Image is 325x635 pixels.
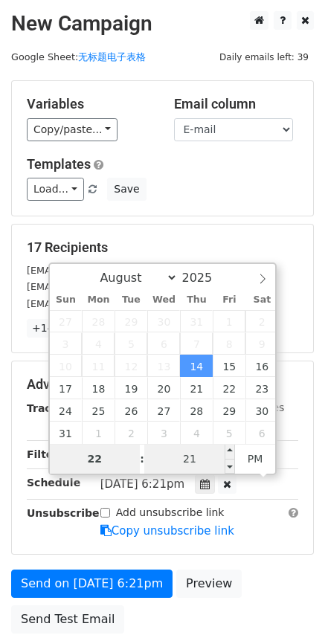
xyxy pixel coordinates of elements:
span: August 22, 2025 [213,377,245,399]
small: Google Sheet: [11,51,146,62]
a: Load... [27,178,84,201]
small: [EMAIL_ADDRESS][DOMAIN_NAME] [27,298,193,309]
span: August 11, 2025 [82,355,115,377]
strong: Tracking [27,402,77,414]
a: Copy/paste... [27,118,118,141]
span: August 25, 2025 [82,399,115,422]
span: September 3, 2025 [147,422,180,444]
span: August 29, 2025 [213,399,245,422]
span: August 20, 2025 [147,377,180,399]
input: Minute [144,444,235,474]
span: Sun [50,295,83,305]
span: August 26, 2025 [115,399,147,422]
span: August 1, 2025 [213,310,245,332]
span: Click to toggle [235,444,276,474]
span: September 4, 2025 [180,422,213,444]
span: August 17, 2025 [50,377,83,399]
a: Templates [27,156,91,172]
span: August 16, 2025 [245,355,278,377]
small: [EMAIL_ADDRESS][DOMAIN_NAME] [27,265,193,276]
span: August 15, 2025 [213,355,245,377]
span: August 31, 2025 [50,422,83,444]
span: September 6, 2025 [245,422,278,444]
span: August 3, 2025 [50,332,83,355]
input: Hour [50,444,141,474]
button: Save [107,178,146,201]
div: 聊天小组件 [251,564,325,635]
span: Tue [115,295,147,305]
span: Thu [180,295,213,305]
strong: Filters [27,448,65,460]
a: Copy unsubscribe link [100,524,234,538]
span: August 9, 2025 [245,332,278,355]
span: August 18, 2025 [82,377,115,399]
span: August 6, 2025 [147,332,180,355]
a: Daily emails left: 39 [214,51,314,62]
a: +14 more [27,319,89,338]
h5: Advanced [27,376,298,393]
strong: Unsubscribe [27,507,100,519]
span: August 8, 2025 [213,332,245,355]
h2: New Campaign [11,11,314,36]
h5: Email column [174,96,299,112]
span: July 30, 2025 [147,310,180,332]
a: Send Test Email [11,605,124,634]
span: : [140,444,144,474]
span: July 28, 2025 [82,310,115,332]
small: [EMAIL_ADDRESS][DOMAIN_NAME] [27,281,193,292]
input: Year [178,271,231,285]
a: Send on [DATE] 6:21pm [11,570,173,598]
label: Add unsubscribe link [116,505,225,520]
h5: 17 Recipients [27,239,298,256]
a: Preview [176,570,242,598]
span: Fri [213,295,245,305]
span: Sat [245,295,278,305]
h5: Variables [27,96,152,112]
span: September 2, 2025 [115,422,147,444]
span: August 24, 2025 [50,399,83,422]
span: July 27, 2025 [50,310,83,332]
strong: Schedule [27,477,80,489]
span: August 27, 2025 [147,399,180,422]
span: Daily emails left: 39 [214,49,314,65]
span: July 29, 2025 [115,310,147,332]
a: 无标题电子表格 [78,51,146,62]
span: August 7, 2025 [180,332,213,355]
span: September 5, 2025 [213,422,245,444]
span: [DATE] 6:21pm [100,477,184,491]
span: August 2, 2025 [245,310,278,332]
span: August 14, 2025 [180,355,213,377]
iframe: Chat Widget [251,564,325,635]
span: July 31, 2025 [180,310,213,332]
span: August 10, 2025 [50,355,83,377]
span: August 12, 2025 [115,355,147,377]
span: Mon [82,295,115,305]
span: August 30, 2025 [245,399,278,422]
span: September 1, 2025 [82,422,115,444]
span: August 4, 2025 [82,332,115,355]
span: August 5, 2025 [115,332,147,355]
span: August 13, 2025 [147,355,180,377]
span: August 19, 2025 [115,377,147,399]
span: August 28, 2025 [180,399,213,422]
span: August 23, 2025 [245,377,278,399]
span: Wed [147,295,180,305]
span: August 21, 2025 [180,377,213,399]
